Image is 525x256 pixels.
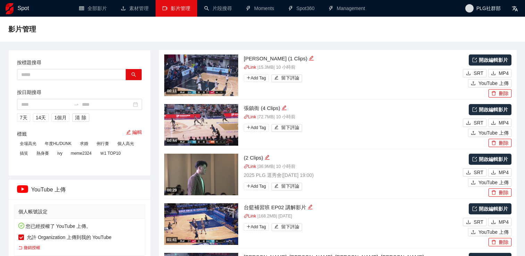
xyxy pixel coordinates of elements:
span: SRT [474,169,483,176]
span: Ｗ1 TOP10 [97,150,124,157]
p: | 36.9 MB | 10 小時前 [244,163,461,170]
span: export [472,58,477,62]
span: YouTube 上傳 [478,179,509,186]
a: 編輯 [126,129,142,135]
span: edit [265,155,270,160]
div: [PERSON_NAME] (1 Clips) [244,54,461,63]
div: 編輯 [282,104,287,112]
button: uploadYouTube 上傳 [468,228,511,236]
button: 1個月 [51,113,69,122]
span: upload [471,180,476,186]
a: thunderboltManagement [328,6,365,11]
span: YouTube 上傳 [478,79,509,87]
span: upload [471,130,476,136]
p: 2025 PLG 選秀會 ( [DATE] 19:00 ) [244,171,461,179]
span: download [466,71,471,76]
span: 年度HL/DUNK [42,140,74,147]
span: Add Tag [244,74,269,82]
div: 00:29 [166,187,178,193]
label: 按標題搜尋 [17,59,41,66]
img: 4ec20a37-fb3d-4340-b9a3-5cdc254cc72e.jpg [164,154,238,195]
a: thunderboltMoments [246,6,274,11]
img: ipTCn+eVMsQAAAAASUVORK5CYII= [17,185,28,193]
div: 個人帳號設定 [18,205,141,218]
a: 開啟編輯影片 [469,104,511,115]
span: export [472,157,477,162]
span: upload [471,81,476,86]
span: edit [282,105,287,110]
span: meme2324 [68,150,94,157]
a: table全部影片 [79,6,107,11]
span: link [244,114,248,119]
span: edit [309,56,314,61]
span: edit [274,76,279,81]
button: edit留下評論 [272,124,302,132]
span: 影片管理 [8,24,36,35]
span: MP4 [499,169,509,176]
span: SRT [474,218,483,226]
button: downloadMP4 [488,119,511,127]
span: delete [491,140,496,146]
a: search片段搜尋 [204,6,232,11]
span: download [491,71,496,76]
span: 個人高光 [115,140,137,147]
a: upload素材管理 [121,6,149,11]
span: rollback [18,246,23,250]
span: 14 [36,114,41,121]
span: download [491,120,496,126]
span: SRT [474,119,483,127]
div: 編輯 [265,154,270,162]
button: downloadMP4 [488,218,511,226]
button: downloadSRT [463,218,486,226]
span: YouTube 上傳 [478,129,509,137]
div: 編輯 [309,54,314,63]
span: 熱身賽 [34,150,52,157]
div: YouTube 上傳 [17,180,142,199]
div: 00:44 [166,138,178,144]
div: 張鎮衙 (4 Clips) [244,104,461,112]
button: edit留下評論 [272,75,302,82]
span: 求婚 [77,140,91,147]
div: 編輯 [308,203,313,212]
span: edit [126,130,131,135]
a: 開啟編輯影片 [469,203,511,214]
div: 00:11 [166,88,178,94]
button: delete刪除 [489,89,511,97]
span: download [491,220,496,225]
span: video-camera [162,6,167,11]
span: 例行賽 [94,140,112,147]
img: 535fd3d1-3d1f-413c-9245-e2f302de7d6a.jpg [164,54,238,96]
div: 台籃補習班 EP02 講解影片 [244,203,461,212]
button: edit留下評論 [272,223,302,231]
img: 52f3432a-16e4-43d2-b4ec-0194e7a1d146.jpg [164,104,238,146]
span: download [491,170,496,176]
p: | 168.2 MB | [DATE] [244,213,461,220]
button: delete刪除 [489,188,511,197]
span: edit [274,125,279,130]
span: SRT [474,69,483,77]
span: MP4 [499,119,509,127]
span: edit [308,204,313,210]
span: MP4 [499,69,509,77]
p: | 72.7 MB | 10 小時前 [244,114,461,121]
span: check-circle [18,223,24,229]
img: logo [6,3,14,14]
span: delete [491,91,496,96]
button: 7天 [17,113,30,122]
span: download [466,120,471,126]
span: 全場高光 [17,140,39,147]
span: plus [247,125,251,129]
button: downloadSRT [463,69,486,77]
button: downloadSRT [463,168,486,177]
span: link [244,164,248,169]
span: ivy [55,150,65,157]
span: Add Tag [244,182,269,190]
span: export [472,107,477,112]
span: plus [247,76,251,80]
span: 影片管理 [171,6,190,11]
span: delete [491,240,496,245]
span: to [74,102,79,107]
span: plus [247,184,251,188]
p: | 15.3 MB | 10 小時前 [244,64,461,71]
span: 允許 Organization 上傳到我的 YouTube [24,233,114,241]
